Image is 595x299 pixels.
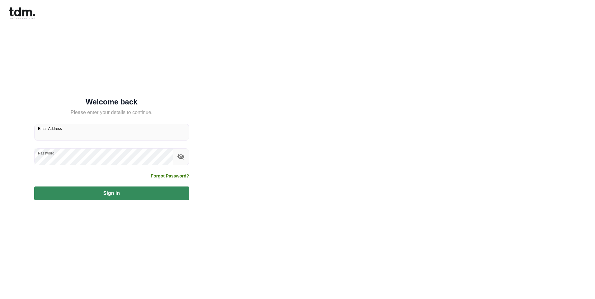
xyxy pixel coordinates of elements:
[34,99,189,105] h5: Welcome back
[34,186,189,200] button: Sign in
[34,109,189,116] h5: Please enter your details to continue.
[151,173,189,179] a: Forgot Password?
[38,150,54,156] label: Password
[176,151,186,162] button: toggle password visibility
[38,126,62,131] label: Email Address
